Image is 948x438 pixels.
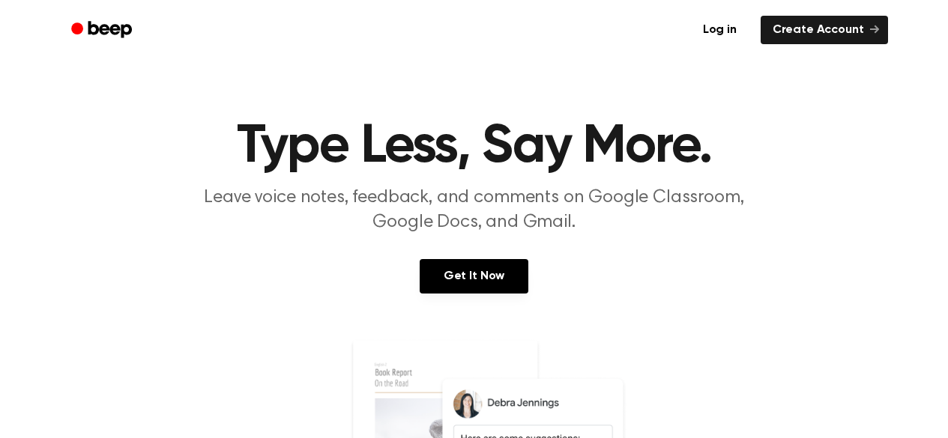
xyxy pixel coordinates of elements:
a: Get It Now [420,259,528,293]
a: Create Account [761,16,888,44]
p: Leave voice notes, feedback, and comments on Google Classroom, Google Docs, and Gmail. [187,186,762,235]
a: Beep [61,16,145,45]
h1: Type Less, Say More. [91,120,858,174]
a: Log in [688,13,752,47]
